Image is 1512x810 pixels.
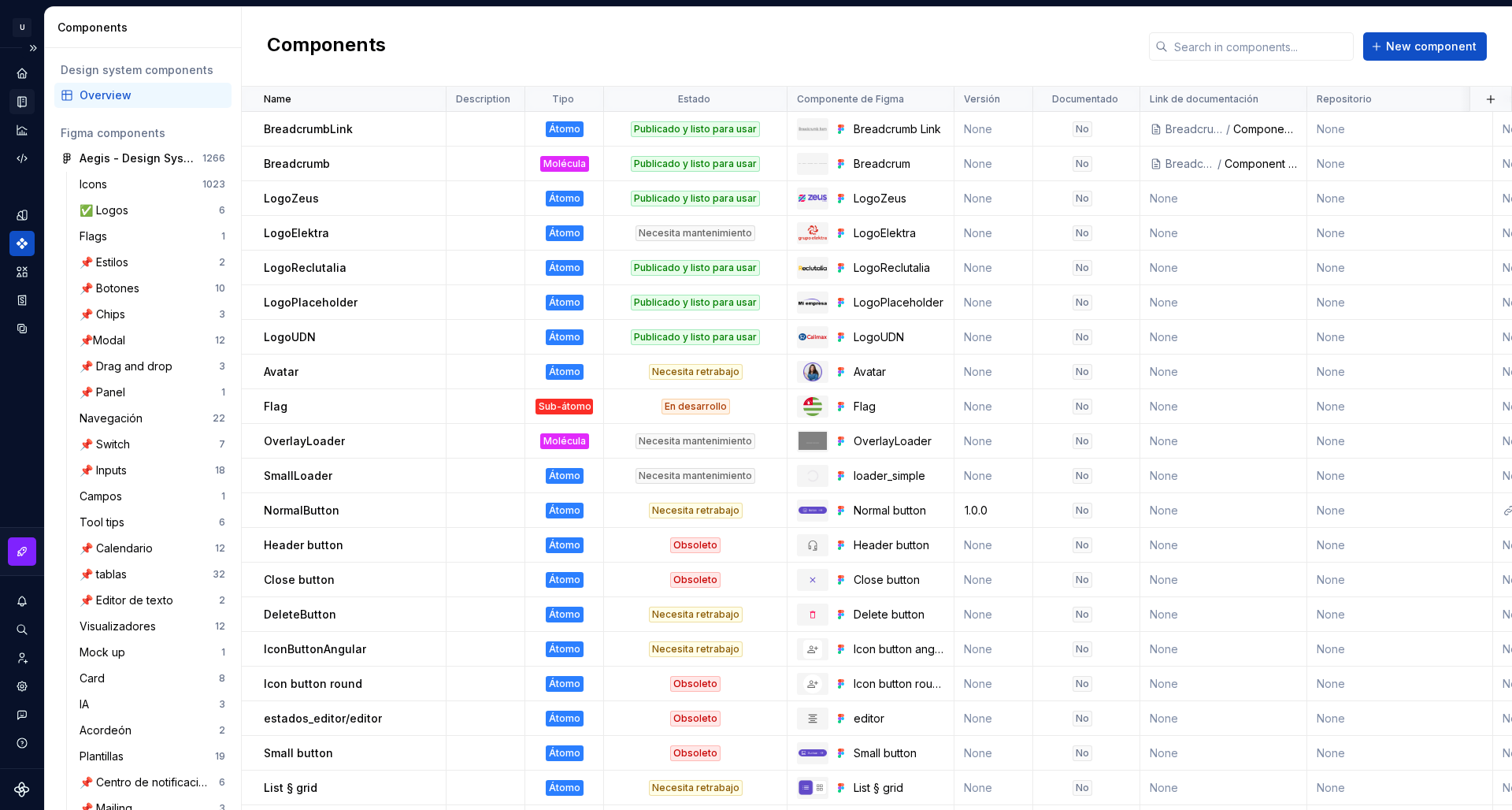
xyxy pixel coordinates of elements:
[80,281,146,296] div: 📌 Botones
[954,632,1033,667] td: None
[1307,632,1493,667] td: None
[456,93,510,106] p: Description
[9,702,35,727] div: Contact support
[854,641,944,657] div: Icon button angular
[649,503,743,518] div: Necesita retrabajo
[73,510,232,535] a: Tool tips6
[80,541,159,556] div: 📌 Calendario
[9,645,35,671] a: Invite team
[73,198,232,223] a: ✅ Logos6
[1307,667,1493,701] td: None
[73,718,232,743] a: Acordeón2
[546,191,584,206] div: Átomo
[1225,156,1297,172] div: Component detail
[73,172,232,197] a: Icons1023
[954,528,1033,563] td: None
[73,614,232,639] a: Visualizadores12
[219,438,225,451] div: 7
[219,516,225,529] div: 6
[73,380,232,405] a: 📌 Panel1
[9,316,35,341] a: Data sources
[9,288,35,313] div: Storybook stories
[670,537,721,553] div: Obsoleto
[80,333,132,348] div: 📌Modal
[1216,156,1225,172] div: /
[219,308,225,321] div: 3
[803,570,822,589] img: Close button
[803,362,822,381] img: Avatar
[955,503,1032,518] div: 1.0.0
[1307,112,1493,147] td: None
[546,503,584,518] div: Átomo
[954,563,1033,597] td: None
[1307,181,1493,216] td: None
[649,607,743,622] div: Necesita retrabajo
[1140,736,1307,771] td: None
[264,433,345,449] p: OverlayLoader
[80,749,130,764] div: Plantillas
[636,468,755,484] div: Necesita mantenimiento
[264,295,358,310] p: LogoPlaceholder
[854,676,944,692] div: Icon button round
[14,782,30,797] svg: Supernova Logo
[670,711,721,726] div: Obsoleto
[9,89,35,114] a: Documentation
[215,620,225,633] div: 12
[221,230,225,243] div: 1
[649,641,743,657] div: Necesita retrabajo
[80,229,113,244] div: Flags
[73,276,232,301] a: 📌 Botones10
[854,399,944,414] div: Flag
[9,589,35,614] div: Notifications
[1233,121,1297,137] div: Component detail
[954,112,1033,147] td: None
[9,146,35,171] a: Code automation
[631,295,760,310] div: Publicado y listo para usar
[546,537,584,553] div: Átomo
[1073,676,1092,692] div: No
[1073,503,1092,518] div: No
[1150,93,1258,106] p: Link de documentación
[1073,295,1092,310] div: No
[854,572,944,588] div: Close button
[264,121,353,137] p: BreadcrumbLink
[264,225,329,241] p: LogoElektra
[264,676,362,692] p: Icon button round
[1307,459,1493,493] td: None
[221,646,225,659] div: 1
[80,697,95,712] div: IA
[215,282,225,295] div: 10
[73,770,232,795] a: 📌 Centro de notificaciones6
[546,329,584,345] div: Átomo
[215,542,225,555] div: 12
[215,750,225,763] div: 19
[1073,225,1092,241] div: No
[264,607,336,622] p: DeleteButton
[9,61,35,86] a: Home
[80,671,111,686] div: Card
[964,93,1000,106] p: Versión
[1140,528,1307,563] td: None
[546,711,584,726] div: Átomo
[80,150,197,166] div: Aegis - Design System
[631,329,760,345] div: Publicado y listo para usar
[535,399,593,414] div: Sub-átomo
[1307,701,1493,736] td: None
[264,537,343,553] p: Header button
[854,295,944,310] div: LogoPlaceholder
[546,121,584,137] div: Átomo
[954,424,1033,459] td: None
[854,329,944,345] div: LogoUDN
[954,147,1033,181] td: None
[631,156,760,172] div: Publicado y listo para usar
[954,597,1033,632] td: None
[80,202,135,218] div: ✅ Logos
[73,562,232,587] a: 📌 tablas32
[540,433,589,449] div: Molécula
[264,191,319,206] p: LogoZeus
